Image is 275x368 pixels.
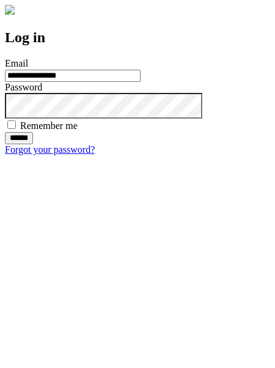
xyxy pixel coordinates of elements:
[5,144,95,155] a: Forgot your password?
[5,5,15,15] img: logo-4e3dc11c47720685a147b03b5a06dd966a58ff35d612b21f08c02c0306f2b779.png
[5,82,42,92] label: Password
[5,29,270,46] h2: Log in
[20,120,78,131] label: Remember me
[5,58,28,68] label: Email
